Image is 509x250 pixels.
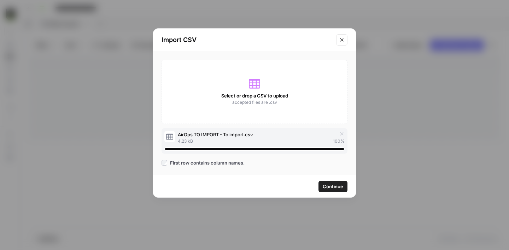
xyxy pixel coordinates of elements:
[162,160,167,166] input: First row contains column names.
[170,159,245,166] span: First row contains column names.
[178,138,193,144] span: 4.23 kB
[178,131,253,138] span: AirOps TO IMPORT - To import.csv
[221,92,288,99] span: Select or drop a CSV to upload
[323,183,343,190] span: Continue
[162,35,332,45] h2: Import CSV
[232,99,277,106] span: accepted files are .csv
[333,138,345,144] span: 100 %
[318,181,347,192] button: Continue
[336,34,347,46] button: Close modal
